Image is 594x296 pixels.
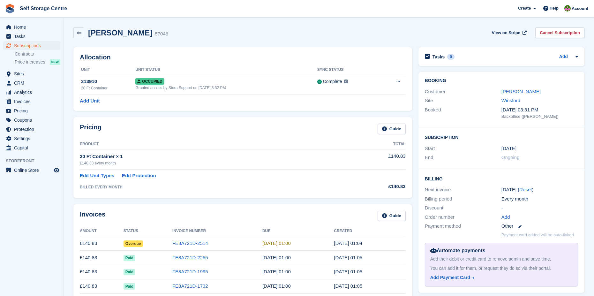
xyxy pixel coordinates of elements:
div: Next invoice [425,186,501,194]
span: CRM [14,79,52,87]
th: Sync Status [317,65,379,75]
span: Analytics [14,88,52,97]
a: menu [3,69,60,78]
a: Guide [378,124,406,134]
th: Status [124,226,172,236]
span: Protection [14,125,52,134]
a: Price increases NEW [15,58,60,65]
a: FE8A721D-1732 [172,283,208,289]
div: 0 [447,54,455,60]
a: menu [3,97,60,106]
td: £140.83 [345,149,406,169]
a: Cancel Subscription [535,27,584,38]
div: Complete [323,78,342,85]
span: Paid [124,283,135,290]
a: FE8A721D-2514 [172,240,208,246]
a: FE8A721D-1995 [172,269,208,274]
div: Site [425,97,501,104]
div: £140.83 every month [80,160,345,166]
th: Unit Status [135,65,317,75]
a: Edit Protection [122,172,156,179]
div: [DATE] ( ) [501,186,578,194]
div: 20 Ft Container × 1 [80,153,345,160]
div: Other [501,223,578,230]
span: Ongoing [501,155,520,160]
span: Paid [124,255,135,261]
a: menu [3,134,60,143]
th: Invoice Number [172,226,262,236]
a: menu [3,166,60,175]
h2: Tasks [432,54,445,60]
td: £140.83 [80,251,124,265]
img: icon-info-grey-7440780725fd019a000dd9b08b2336e03edf1995a4989e88bcd33f0948082b44.svg [344,80,348,83]
h2: Subscription [425,134,578,140]
div: End [425,154,501,161]
span: Account [572,5,588,12]
div: 313910 [81,78,135,85]
span: Invoices [14,97,52,106]
a: Edit Unit Types [80,172,114,179]
a: Reset [519,187,532,192]
p: Payment card added will be auto-linked [501,232,574,238]
div: - [501,204,578,212]
span: Settings [14,134,52,143]
span: Coupons [14,116,52,125]
span: Subscriptions [14,41,52,50]
a: Add [559,53,568,61]
span: View on Stripe [492,30,520,36]
time: 2025-08-22 00:04:57 UTC [334,240,362,246]
span: Home [14,23,52,32]
time: 2025-07-22 00:05:55 UTC [334,255,362,260]
span: Capital [14,143,52,152]
a: FE8A721D-2255 [172,255,208,260]
h2: Allocation [80,54,406,61]
a: Winsford [501,98,520,103]
div: Start [425,145,501,152]
th: Total [345,139,406,149]
h2: Invoices [80,211,105,221]
time: 2025-06-22 00:05:26 UTC [334,269,362,274]
a: Contracts [15,51,60,57]
div: Billing period [425,195,501,203]
div: Booked [425,106,501,120]
a: Guide [378,211,406,221]
span: Sites [14,69,52,78]
time: 2025-05-23 00:00:00 UTC [262,283,291,289]
time: 2025-06-23 00:00:00 UTC [262,269,291,274]
div: [DATE] 03:31 PM [501,106,578,114]
div: Automate payments [430,247,573,254]
div: 20 Ft Container [81,85,135,91]
div: Backoffice ([PERSON_NAME]) [501,113,578,120]
a: menu [3,125,60,134]
span: Storefront [6,158,64,164]
span: Overdue [124,240,143,247]
a: View on Stripe [489,27,528,38]
h2: Booking [425,78,578,83]
span: Create [518,5,531,11]
time: 2025-05-22 00:05:34 UTC [334,283,362,289]
a: Self Storage Centre [17,3,70,14]
div: Granted access by Stora Support on [DATE] 3:32 PM [135,85,317,91]
th: Amount [80,226,124,236]
a: menu [3,116,60,125]
td: £140.83 [80,236,124,251]
a: menu [3,32,60,41]
td: £140.83 [80,279,124,293]
div: Discount [425,204,501,212]
span: Paid [124,269,135,275]
td: £140.83 [80,265,124,279]
div: You can add it for them, or request they do so via their portal. [430,265,573,272]
th: Product [80,139,345,149]
a: Add Unit [80,97,100,105]
div: Every month [501,195,578,203]
a: [PERSON_NAME] [501,89,541,94]
span: Occupied [135,78,164,85]
span: Price increases [15,59,45,65]
img: stora-icon-8386f47178a22dfd0bd8f6a31ec36ba5ce8667c1dd55bd0f319d3a0aa187defe.svg [5,4,15,13]
div: Customer [425,88,501,95]
time: 2025-08-23 00:00:00 UTC [262,240,291,246]
div: £140.83 [345,183,406,190]
a: menu [3,106,60,115]
h2: Pricing [80,124,102,134]
time: 2025-07-23 00:00:00 UTC [262,255,291,260]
